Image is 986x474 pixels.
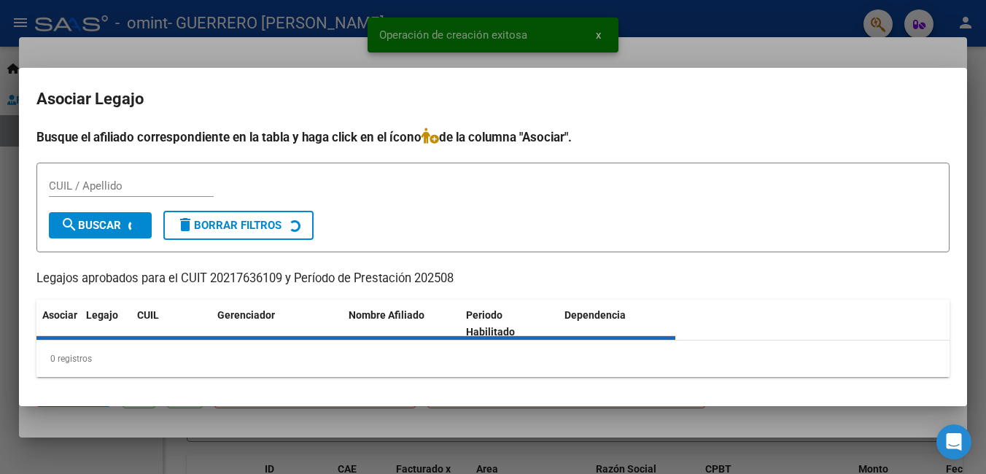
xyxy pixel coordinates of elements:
[137,309,159,321] span: CUIL
[564,309,626,321] span: Dependencia
[349,309,424,321] span: Nombre Afiliado
[36,341,950,377] div: 0 registros
[466,309,515,338] span: Periodo Habilitado
[460,300,559,348] datatable-header-cell: Periodo Habilitado
[176,219,282,232] span: Borrar Filtros
[211,300,343,348] datatable-header-cell: Gerenciador
[217,309,275,321] span: Gerenciador
[36,128,950,147] h4: Busque el afiliado correspondiente en la tabla y haga click en el ícono de la columna "Asociar".
[86,309,118,321] span: Legajo
[61,216,78,233] mat-icon: search
[343,300,460,348] datatable-header-cell: Nombre Afiliado
[80,300,131,348] datatable-header-cell: Legajo
[36,270,950,288] p: Legajos aprobados para el CUIT 20217636109 y Período de Prestación 202508
[163,211,314,240] button: Borrar Filtros
[559,300,676,348] datatable-header-cell: Dependencia
[61,219,121,232] span: Buscar
[936,424,971,459] div: Open Intercom Messenger
[131,300,211,348] datatable-header-cell: CUIL
[42,309,77,321] span: Asociar
[36,85,950,113] h2: Asociar Legajo
[49,212,152,238] button: Buscar
[176,216,194,233] mat-icon: delete
[36,300,80,348] datatable-header-cell: Asociar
